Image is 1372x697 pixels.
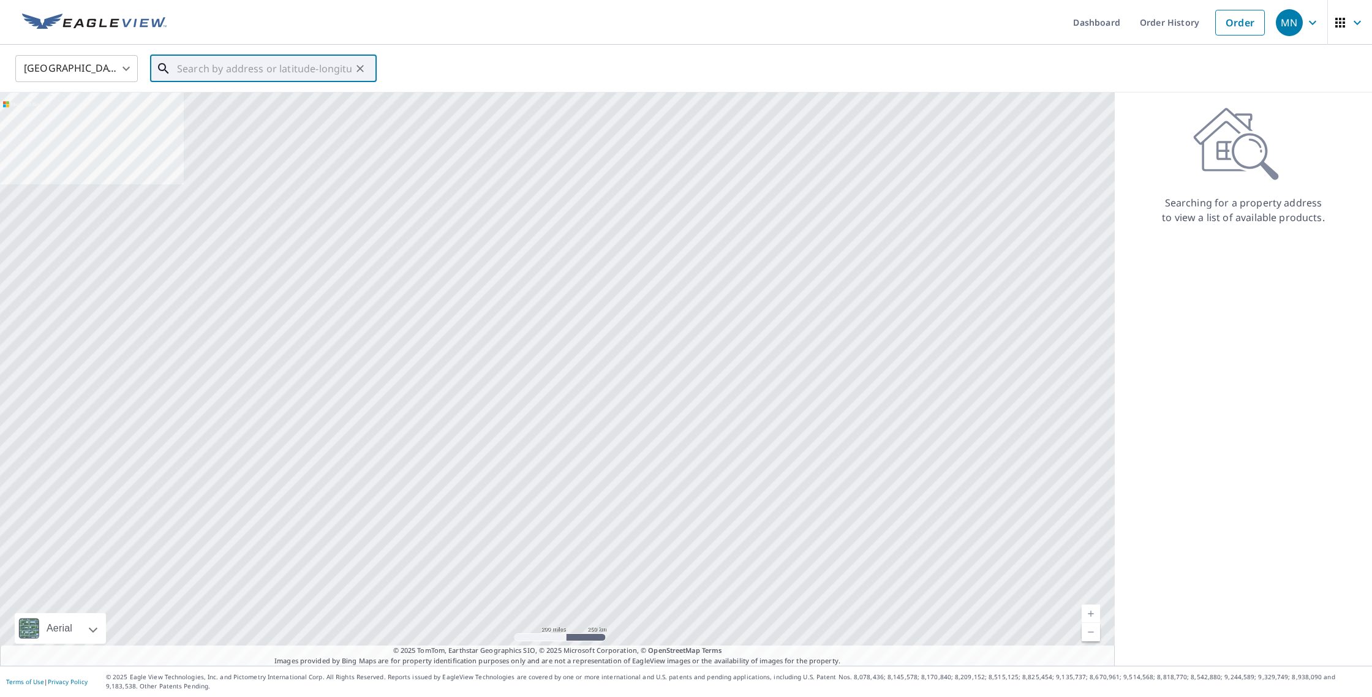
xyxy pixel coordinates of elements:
button: Clear [352,60,369,77]
div: MN [1276,9,1303,36]
span: © 2025 TomTom, Earthstar Geographics SIO, © 2025 Microsoft Corporation, © [393,646,722,656]
div: [GEOGRAPHIC_DATA] [15,51,138,86]
a: Order [1215,10,1265,36]
div: Aerial [15,613,106,644]
p: Searching for a property address to view a list of available products. [1161,195,1325,225]
div: Aerial [43,613,76,644]
input: Search by address or latitude-longitude [177,51,352,86]
p: © 2025 Eagle View Technologies, Inc. and Pictometry International Corp. All Rights Reserved. Repo... [106,673,1366,691]
a: Terms [702,646,722,655]
a: Terms of Use [6,677,44,686]
p: | [6,678,88,685]
a: Current Level 5, Zoom In [1082,605,1100,623]
a: Current Level 5, Zoom Out [1082,623,1100,641]
a: OpenStreetMap [648,646,699,655]
a: Privacy Policy [48,677,88,686]
img: EV Logo [22,13,167,32]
